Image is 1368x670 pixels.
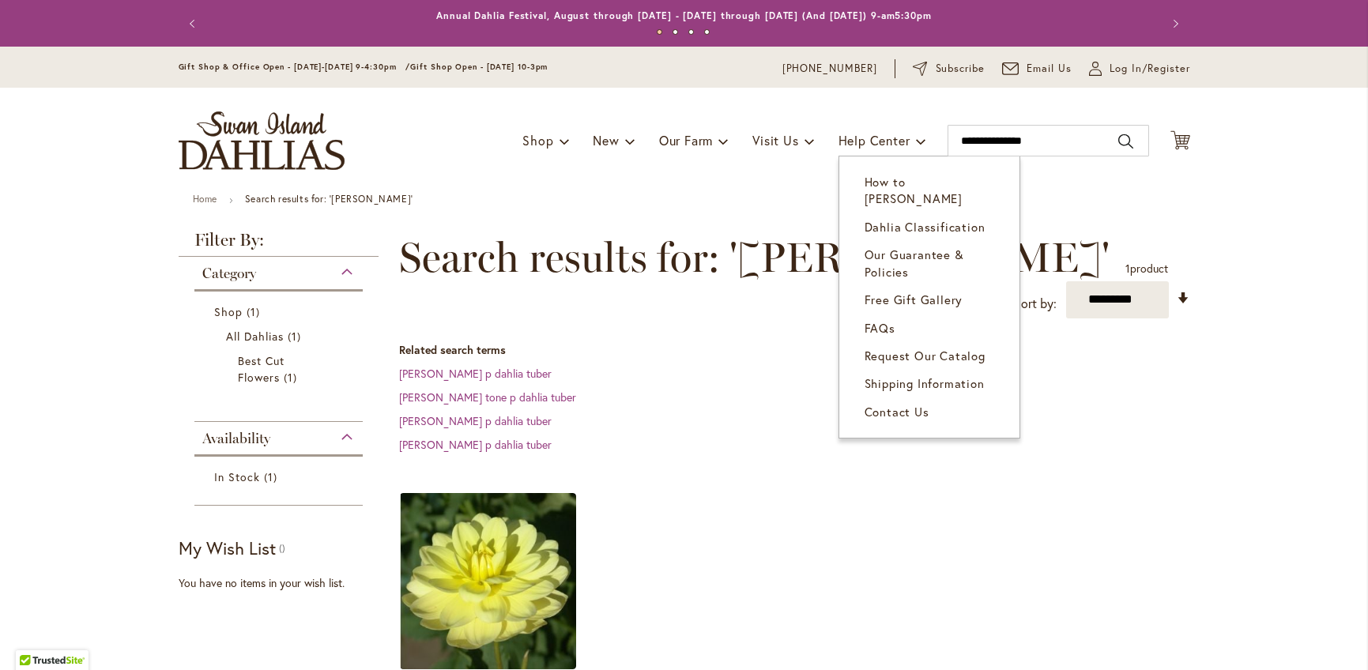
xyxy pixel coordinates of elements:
[839,132,910,149] span: Help Center
[936,61,985,77] span: Subscribe
[238,352,324,386] a: Best Cut Flowers
[1125,256,1168,281] p: product
[1159,8,1190,40] button: Next
[752,132,798,149] span: Visit Us
[226,329,285,344] span: All Dahlias
[659,132,713,149] span: Our Farm
[179,62,411,72] span: Gift Shop & Office Open - [DATE]-[DATE] 9-4:30pm /
[913,61,985,77] a: Subscribe
[245,193,413,205] strong: Search results for: '[PERSON_NAME]'
[214,469,348,485] a: In Stock 1
[179,575,390,591] div: You have no items in your wish list.
[865,174,963,206] span: How to [PERSON_NAME]
[865,292,963,307] span: Free Gift Gallery
[1014,289,1057,318] label: Sort by:
[522,132,553,149] span: Shop
[202,430,270,447] span: Availability
[782,61,878,77] a: [PHONE_NUMBER]
[657,29,662,35] button: 1 of 4
[226,328,336,344] a: All Dahlias
[1089,61,1190,77] a: Log In/Register
[247,303,264,320] span: 1
[399,342,1190,358] dt: Related search terms
[179,231,379,257] strong: Filter By:
[288,328,305,344] span: 1
[865,320,895,336] span: FAQs
[865,375,985,391] span: Shipping Information
[399,390,576,405] a: [PERSON_NAME] tone p dahlia tuber
[399,437,552,452] a: [PERSON_NAME] p dahlia tuber
[179,111,345,170] a: store logo
[399,366,552,381] a: [PERSON_NAME] p dahlia tuber
[284,369,301,386] span: 1
[1002,61,1072,77] a: Email Us
[193,193,217,205] a: Home
[704,29,710,35] button: 4 of 4
[214,469,260,484] span: In Stock
[399,234,1110,281] span: Search results for: '[PERSON_NAME]'
[1125,261,1130,276] span: 1
[593,132,619,149] span: New
[214,303,348,320] a: Shop
[865,404,929,420] span: Contact Us
[264,469,281,485] span: 1
[865,219,985,235] span: Dahlia Classification
[410,62,548,72] span: Gift Shop Open - [DATE] 10-3pm
[688,29,694,35] button: 3 of 4
[1110,61,1190,77] span: Log In/Register
[179,8,210,40] button: Previous
[436,9,932,21] a: Annual Dahlia Festival, August through [DATE] - [DATE] through [DATE] (And [DATE]) 9-am5:30pm
[673,29,678,35] button: 2 of 4
[179,536,276,559] strong: My Wish List
[1027,61,1072,77] span: Email Us
[865,247,964,279] span: Our Guarantee & Policies
[214,304,243,319] span: Shop
[202,265,256,282] span: Category
[399,413,552,428] a: [PERSON_NAME] p dahlia tuber
[865,348,985,363] span: Request Our Catalog
[238,353,285,385] span: Best Cut Flowers
[400,493,576,669] img: PEGGY JEAN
